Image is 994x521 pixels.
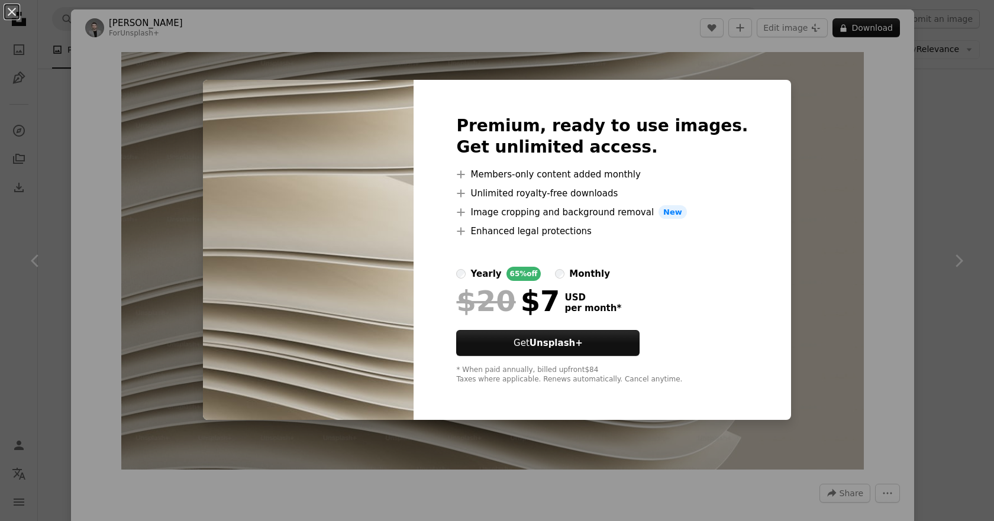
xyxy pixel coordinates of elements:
[506,267,541,281] div: 65% off
[456,330,640,356] button: GetUnsplash+
[456,365,748,384] div: * When paid annually, billed upfront $84 Taxes where applicable. Renews automatically. Cancel any...
[456,269,466,279] input: yearly65%off
[456,224,748,238] li: Enhanced legal protections
[203,80,414,420] img: premium_photo-1699792064792-366018a81cd1
[555,269,564,279] input: monthly
[456,186,748,200] li: Unlimited royalty-free downloads
[456,286,515,316] span: $20
[470,267,501,281] div: yearly
[456,115,748,158] h2: Premium, ready to use images. Get unlimited access.
[530,338,583,348] strong: Unsplash+
[456,167,748,182] li: Members-only content added monthly
[564,292,621,303] span: USD
[456,205,748,219] li: Image cropping and background removal
[564,303,621,313] span: per month *
[569,267,610,281] div: monthly
[659,205,687,219] span: New
[456,286,560,316] div: $7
